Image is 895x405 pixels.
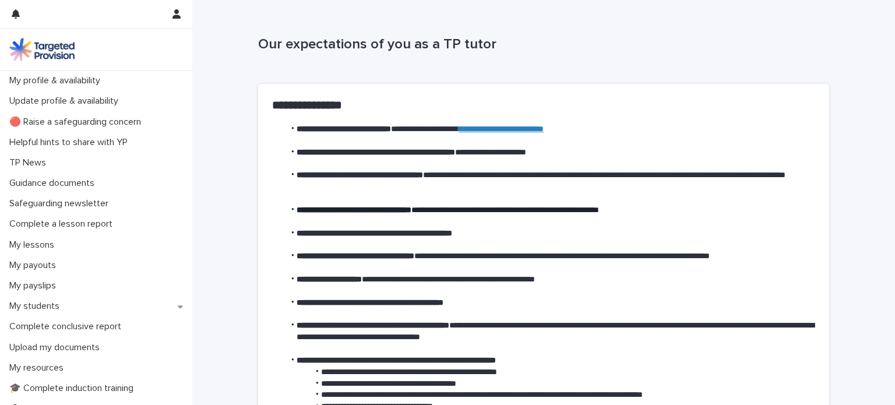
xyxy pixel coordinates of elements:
p: My profile & availability [5,75,110,86]
p: TP News [5,157,55,168]
p: My payouts [5,260,65,271]
p: Helpful hints to share with YP [5,137,137,148]
p: My students [5,301,69,312]
p: My lessons [5,240,64,251]
p: My resources [5,362,73,374]
p: Guidance documents [5,178,104,189]
p: Our expectations of you as a TP tutor [258,36,824,53]
img: M5nRWzHhSzIhMunXDL62 [9,38,75,61]
p: Complete a lesson report [5,219,122,230]
p: Safeguarding newsletter [5,198,118,209]
p: Update profile & availability [5,96,128,107]
p: Complete conclusive report [5,321,131,332]
p: 🎓 Complete induction training [5,383,143,394]
p: My payslips [5,280,65,291]
p: Upload my documents [5,342,109,353]
p: 🔴 Raise a safeguarding concern [5,117,150,128]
